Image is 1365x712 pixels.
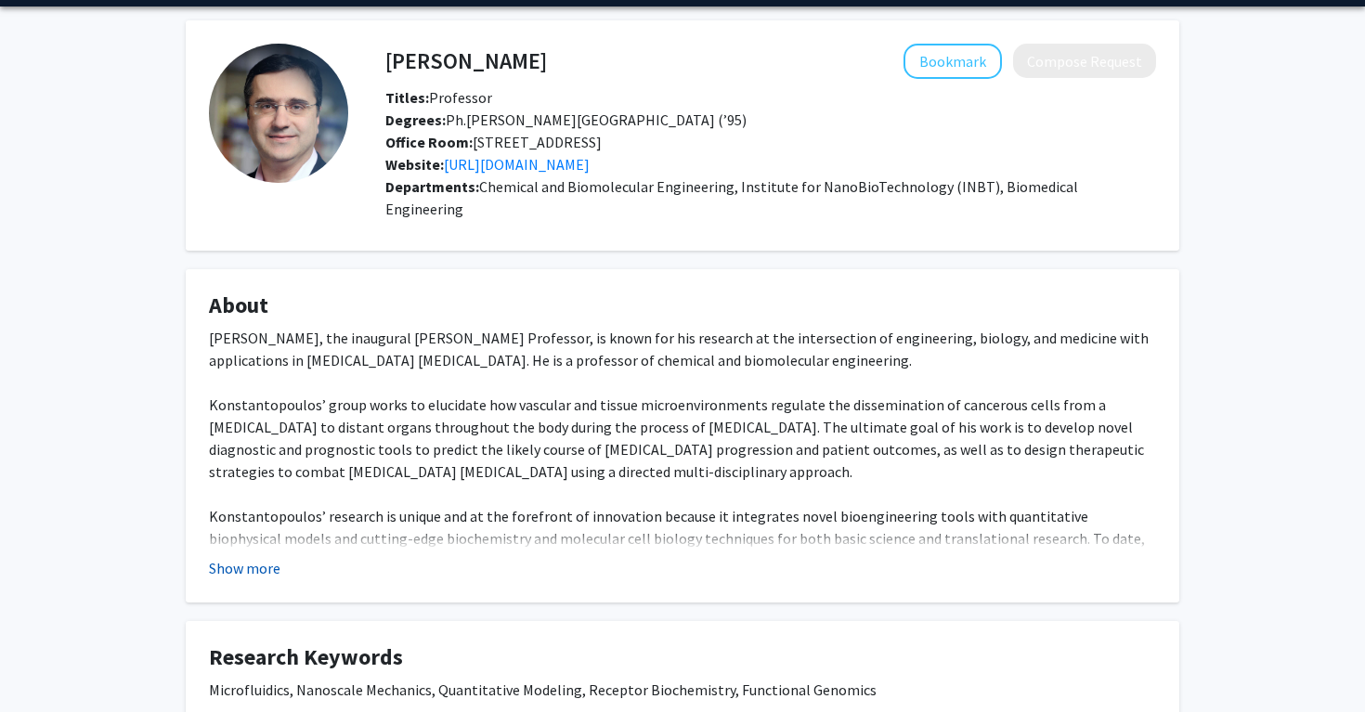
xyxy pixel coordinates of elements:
[209,557,280,579] button: Show more
[385,88,492,107] span: Professor
[209,644,1156,671] h4: Research Keywords
[903,44,1002,79] button: Add Kostas Konstantopoulos to Bookmarks
[14,628,79,698] iframe: Chat
[385,88,429,107] b: Titles:
[385,133,473,151] b: Office Room:
[209,44,348,183] img: Profile Picture
[209,292,1156,319] h4: About
[444,155,590,174] a: Opens in a new tab
[209,679,1156,701] div: Microfluidics, Nanoscale Mechanics, Quantitative Modeling, Receptor Biochemistry, Functional Geno...
[385,155,444,174] b: Website:
[385,133,602,151] span: [STREET_ADDRESS]
[385,110,747,129] span: Ph.[PERSON_NAME][GEOGRAPHIC_DATA] (’95)
[385,177,1078,218] span: Chemical and Biomolecular Engineering, Institute for NanoBioTechnology (INBT), Biomedical Enginee...
[385,110,446,129] b: Degrees:
[1013,44,1156,78] button: Compose Request to Kostas Konstantopoulos
[385,177,479,196] b: Departments:
[385,44,547,78] h4: [PERSON_NAME]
